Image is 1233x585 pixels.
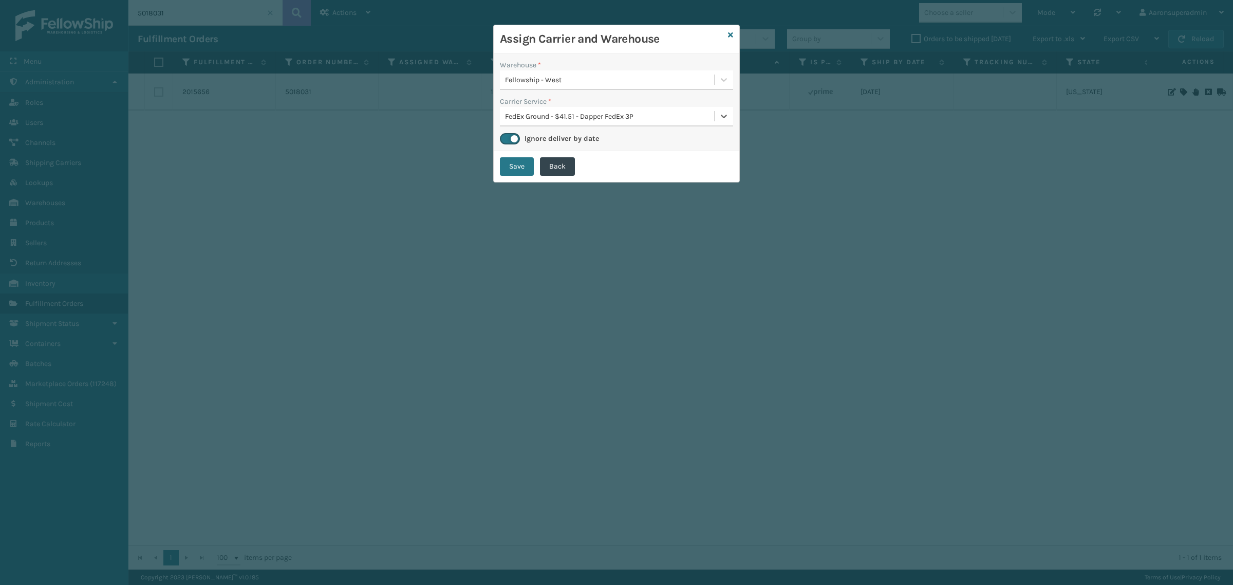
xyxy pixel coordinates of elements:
button: Save [500,157,534,176]
label: Carrier Service [500,96,551,107]
label: Warehouse [500,60,541,70]
h3: Assign Carrier and Warehouse [500,31,724,47]
div: FedEx Ground - $41.51 - Dapper FedEx 3P [505,111,715,122]
label: Ignore deliver by date [525,134,599,143]
button: Back [540,157,575,176]
div: Fellowship - West [505,75,715,85]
